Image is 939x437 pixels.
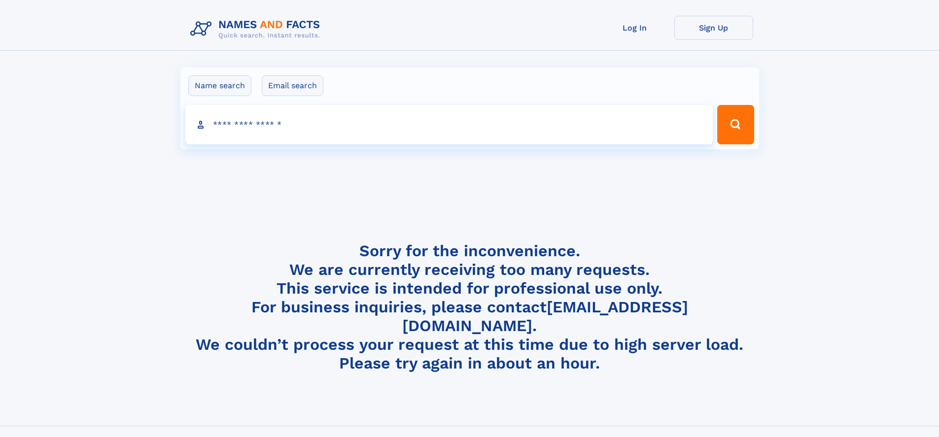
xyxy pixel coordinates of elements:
[186,241,753,373] h4: Sorry for the inconvenience. We are currently receiving too many requests. This service is intend...
[402,298,688,335] a: [EMAIL_ADDRESS][DOMAIN_NAME]
[717,105,754,144] button: Search Button
[188,75,251,96] label: Name search
[674,16,753,40] a: Sign Up
[262,75,323,96] label: Email search
[185,105,713,144] input: search input
[186,16,328,42] img: Logo Names and Facts
[595,16,674,40] a: Log In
